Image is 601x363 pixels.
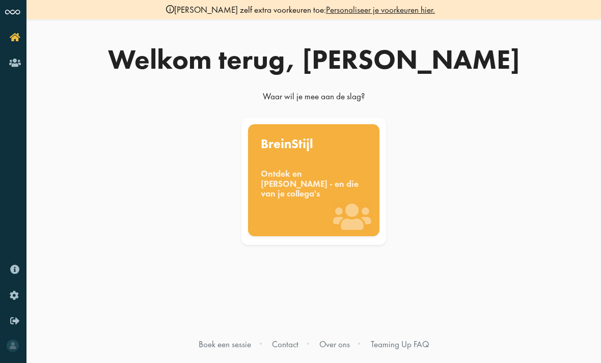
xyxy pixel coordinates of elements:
[239,118,389,245] a: BreinStijl Ontdek en [PERSON_NAME] - en die van je collega's
[77,46,551,73] div: Welkom terug, [PERSON_NAME]
[77,91,551,107] div: Waar wil je mee aan de slag?
[319,339,350,350] a: Over ons
[371,339,429,350] a: Teaming Up FAQ
[166,5,174,13] img: info-black.svg
[272,339,298,350] a: Contact
[261,169,367,199] div: Ontdek en [PERSON_NAME] - en die van je collega's
[199,339,251,350] a: Boek een sessie
[326,4,435,15] a: Personaliseer je voorkeuren hier.
[261,137,367,151] div: BreinStijl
